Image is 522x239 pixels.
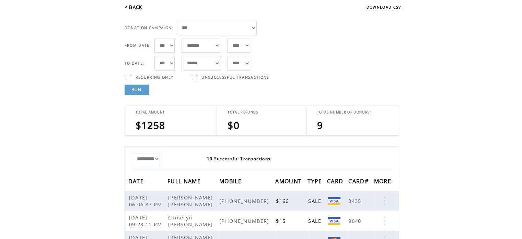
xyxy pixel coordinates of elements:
img: Visa [328,217,340,225]
a: < BACK [125,4,142,10]
span: UNSUCCESSFUL TRANSACTIONS [201,75,269,80]
span: RECURRING ONLY [136,75,174,80]
span: [PERSON_NAME] [PERSON_NAME] [168,194,214,208]
span: TOTAL NUMBER OF DONORS [317,110,370,115]
img: Visa [328,197,340,205]
span: TO DATE: [125,61,144,66]
a: DATE [128,179,146,183]
span: AMOUNT [275,176,303,188]
a: CARD# [348,179,370,183]
a: DOWNLOAD CSV [367,5,401,10]
span: 9 [317,119,323,132]
span: $15 [276,217,287,224]
span: DONATION CAMPAIGN: [125,25,173,30]
a: RUN [125,85,149,95]
span: SALE [308,197,323,204]
span: [PHONE_NUMBER] [219,197,271,204]
span: 9640 [348,217,363,224]
span: 10 Successful Transactions [207,156,271,162]
a: CARD [327,179,345,183]
span: FULL NAME [167,176,202,188]
span: TYPE [308,176,324,188]
span: TOTAL AMOUNT [136,110,165,115]
span: $1258 [136,119,165,132]
span: [DATE] 09:23:11 PM [129,214,164,228]
span: TOTAL REFUNDS [228,110,258,115]
span: [PHONE_NUMBER] [219,217,271,224]
span: DATE [128,176,146,188]
span: MORE [374,176,393,188]
span: [DATE] 06:06:37 PM [129,194,164,208]
span: MOBILE [219,176,243,188]
span: 3435 [348,197,363,204]
a: FULL NAME [167,179,202,183]
span: CARD [327,176,345,188]
a: TYPE [308,179,324,183]
span: $0 [228,119,240,132]
span: CARD# [348,176,370,188]
span: SALE [308,217,323,224]
span: FROM DATE: [125,43,151,48]
span: Cameryn [PERSON_NAME] [168,214,214,228]
a: AMOUNT [275,179,303,183]
a: MOBILE [219,179,243,183]
span: $166 [276,197,290,204]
